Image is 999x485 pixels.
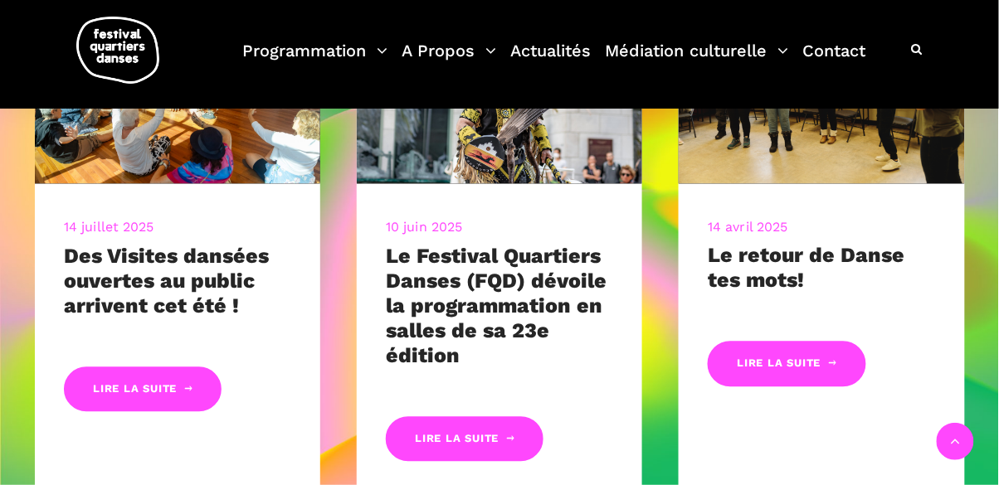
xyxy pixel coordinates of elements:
a: Des Visites dansées ouvertes au public arrivent cet été ! [64,245,269,318]
a: Le retour de Danse tes mots! [708,244,904,293]
a: 14 avril 2025 [708,220,787,235]
a: A Propos [402,36,496,85]
a: Contact [803,36,866,85]
a: Lire la suite [64,367,222,413]
a: 10 juin 2025 [386,220,462,235]
a: 14 juillet 2025 [64,220,154,235]
a: Actualités [511,36,592,85]
a: Lire la suite [386,417,543,463]
a: Médiation culturelle [606,36,789,85]
a: Lire la suite [708,342,865,387]
a: Le Festival Quartiers Danses (FQD) dévoile la programmation en salles de sa 23e édition [386,245,607,368]
img: logo-fqd-med [76,17,159,84]
a: Programmation [242,36,387,85]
